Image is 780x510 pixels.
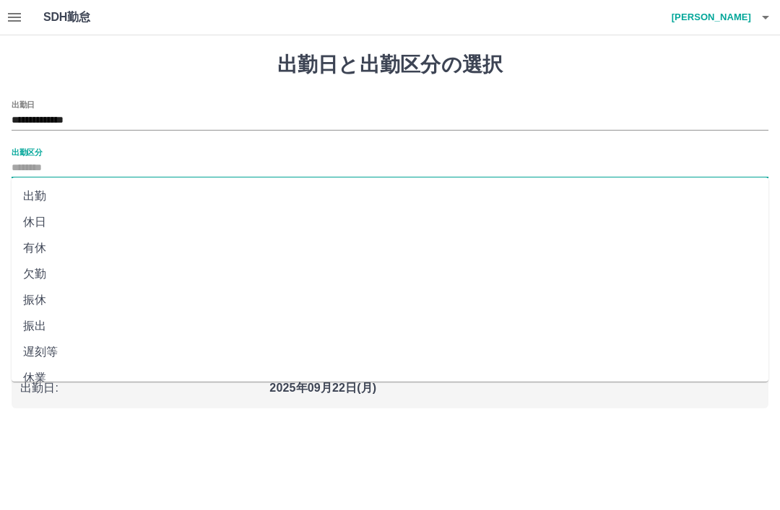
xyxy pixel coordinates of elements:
[20,379,261,397] p: 出勤日 :
[12,209,768,235] li: 休日
[269,382,376,394] b: 2025年09月22日(月)
[12,53,768,77] h1: 出勤日と出勤区分の選択
[12,287,768,313] li: 振休
[12,261,768,287] li: 欠勤
[12,235,768,261] li: 有休
[12,313,768,339] li: 振出
[12,99,35,110] label: 出勤日
[12,339,768,365] li: 遅刻等
[12,365,768,391] li: 休業
[12,183,768,209] li: 出勤
[12,146,42,157] label: 出勤区分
